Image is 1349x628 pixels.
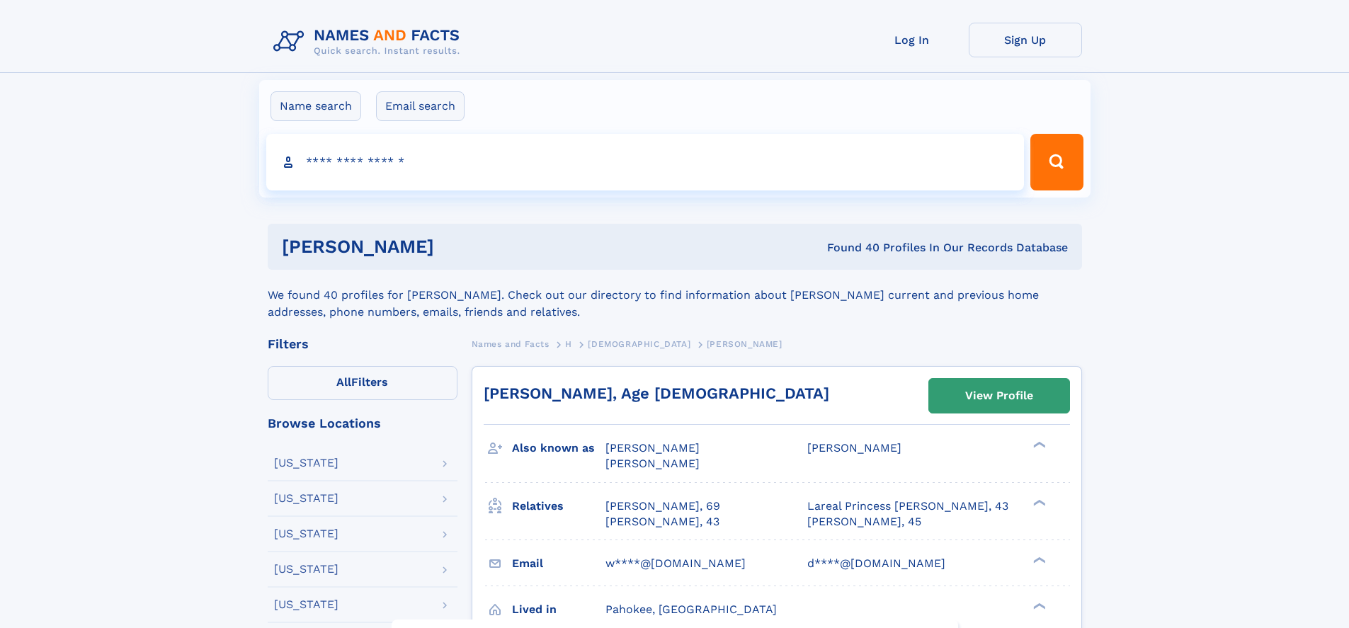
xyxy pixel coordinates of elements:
[268,417,457,430] div: Browse Locations
[472,335,550,353] a: Names and Facts
[274,564,338,575] div: [US_STATE]
[274,457,338,469] div: [US_STATE]
[807,441,901,455] span: [PERSON_NAME]
[1030,498,1047,507] div: ❯
[274,493,338,504] div: [US_STATE]
[605,441,700,455] span: [PERSON_NAME]
[1030,134,1083,190] button: Search Button
[268,338,457,350] div: Filters
[807,514,921,530] a: [PERSON_NAME], 45
[274,599,338,610] div: [US_STATE]
[707,339,782,349] span: [PERSON_NAME]
[271,91,361,121] label: Name search
[630,240,1068,256] div: Found 40 Profiles In Our Records Database
[605,514,719,530] a: [PERSON_NAME], 43
[929,379,1069,413] a: View Profile
[512,552,605,576] h3: Email
[336,375,351,389] span: All
[565,339,572,349] span: H
[807,498,1008,514] a: Lareal Princess [PERSON_NAME], 43
[605,603,777,616] span: Pahokee, [GEOGRAPHIC_DATA]
[268,366,457,400] label: Filters
[512,494,605,518] h3: Relatives
[588,339,690,349] span: [DEMOGRAPHIC_DATA]
[965,379,1033,412] div: View Profile
[1030,555,1047,564] div: ❯
[565,335,572,353] a: H
[274,528,338,539] div: [US_STATE]
[855,23,969,57] a: Log In
[588,335,690,353] a: [DEMOGRAPHIC_DATA]
[605,457,700,470] span: [PERSON_NAME]
[969,23,1082,57] a: Sign Up
[484,384,829,402] a: [PERSON_NAME], Age [DEMOGRAPHIC_DATA]
[605,498,720,514] a: [PERSON_NAME], 69
[1030,601,1047,610] div: ❯
[512,436,605,460] h3: Also known as
[1030,440,1047,450] div: ❯
[268,23,472,61] img: Logo Names and Facts
[512,598,605,622] h3: Lived in
[376,91,465,121] label: Email search
[268,270,1082,321] div: We found 40 profiles for [PERSON_NAME]. Check out our directory to find information about [PERSON...
[282,238,631,256] h1: [PERSON_NAME]
[266,134,1025,190] input: search input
